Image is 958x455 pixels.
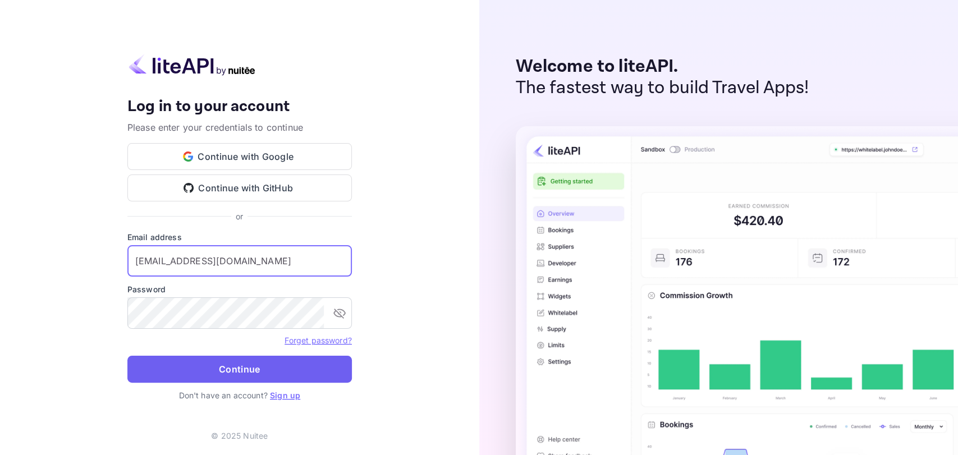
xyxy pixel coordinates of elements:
[127,283,352,295] label: Password
[127,143,352,170] button: Continue with Google
[127,389,352,401] p: Don't have an account?
[127,97,352,117] h4: Log in to your account
[270,390,300,400] a: Sign up
[127,121,352,134] p: Please enter your credentials to continue
[127,54,256,76] img: liteapi
[285,335,351,345] a: Forget password?
[127,245,352,277] input: Enter your email address
[211,430,268,442] p: © 2025 Nuitee
[328,302,351,324] button: toggle password visibility
[516,77,809,99] p: The fastest way to build Travel Apps!
[127,174,352,201] button: Continue with GitHub
[127,356,352,383] button: Continue
[127,231,352,243] label: Email address
[236,210,243,222] p: or
[516,56,809,77] p: Welcome to liteAPI.
[285,334,351,346] a: Forget password?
